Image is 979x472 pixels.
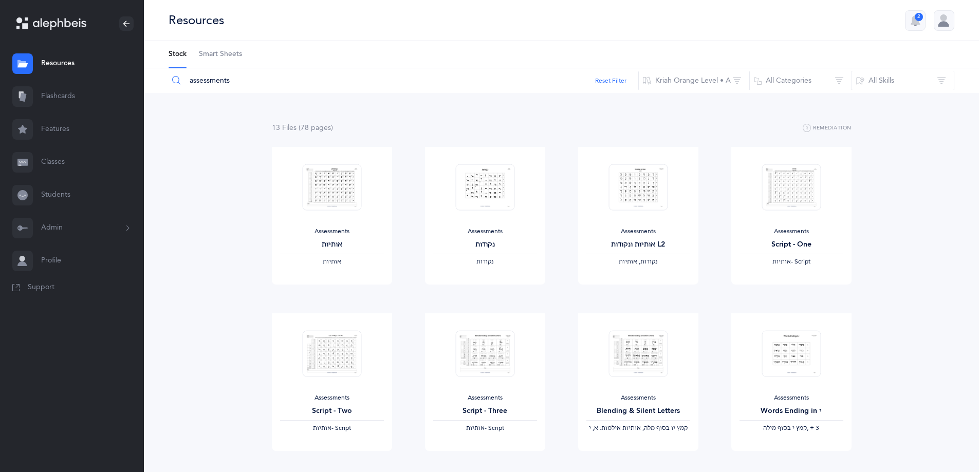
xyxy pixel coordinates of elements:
span: (78 page ) [299,124,333,132]
img: Test_Form_-_Words_Ending_in_Yud_thumbnail_1683462364.png [762,330,821,377]
div: - Script [740,258,843,266]
span: 13 File [272,124,297,132]
div: נקודות [433,239,537,250]
button: All Skills [852,68,954,93]
div: אותיות [280,239,384,250]
div: Assessments [740,228,843,236]
button: All Categories [749,68,852,93]
div: Assessments [586,394,690,402]
div: - Script [280,424,384,432]
div: Assessments [740,394,843,402]
button: Reset Filter [595,76,626,85]
span: ‫אותיות‬ [323,258,341,265]
img: Test_Form_-_Blended_Endings_and_Silent_Letters_thumbnail_1703555235.png [608,330,668,377]
img: Test_Form_-_Blended_Endings_and_Silent_Letters-_Script_thumbnail_1703785830.png [455,330,514,377]
div: אותיות ונקודות L2 [586,239,690,250]
div: Script - One [740,239,843,250]
div: Assessments [433,394,537,402]
span: Smart Sheets [199,49,242,60]
button: Remediation [803,122,852,135]
div: Assessments [433,228,537,236]
img: Test_Form_-_%D7%90%D7%95%D7%AA%D7%99%D7%95%D7%AA_%D7%95%D7%A0%D7%A7%D7%95%D7%93%D7%95%D7%AA_L2_th... [608,164,668,211]
div: ‪, + 3‬ [740,424,843,432]
img: Test_Form_-_%D7%A0%D7%A7%D7%95%D7%93%D7%95%D7%AA_thumbnail_1703568348.png [455,164,514,211]
div: Blending & Silent Letters [586,406,690,417]
div: Assessments [586,228,690,236]
div: Script - Three [433,406,537,417]
span: ‫אותיות‬ [772,258,791,265]
img: Test_Form_-_%D7%90%D7%95%D7%AA%D7%99%D7%95%D7%AA_-Script_thumbnail_1703785823.png [762,164,821,211]
img: Test_Form_-_%D7%90%D7%95%D7%AA%D7%99%D7%95%D7%AA_%D7%95%D7%A0%D7%A7%D7%95%D7%93%D7%95%D7%AA_L2_Sc... [302,330,361,377]
div: Assessments [280,228,384,236]
span: ‫אותיות‬ [466,424,485,431]
span: s [328,124,331,132]
input: Search Resources [168,68,639,93]
div: Resources [169,12,224,29]
div: Assessments [280,394,384,402]
img: Test_Form_-_%D7%90%D7%95%D7%AA%D7%99%D7%95%D7%AA_thumbnail_1703568131.png [302,164,361,211]
span: s [293,124,297,132]
iframe: Drift Widget Chat Controller [928,421,967,460]
span: ‫אותיות‬ [313,424,331,431]
span: ‫קמץ י בסוף מילה‬ [763,424,807,431]
div: Words Ending in י [740,406,843,417]
span: Support [28,282,54,293]
div: Script - Two [280,406,384,417]
div: 2 [915,13,923,21]
span: ‫קמץ יו בסוף מלה, אותיות אילמות: א, י‬ [589,424,688,431]
span: ‫נקודות‬ [476,258,493,265]
button: Kriah Orange Level • A [638,68,750,93]
span: ‫נקודות, אותיות‬ [619,258,657,265]
button: 2 [905,10,926,31]
div: - Script [433,424,537,432]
